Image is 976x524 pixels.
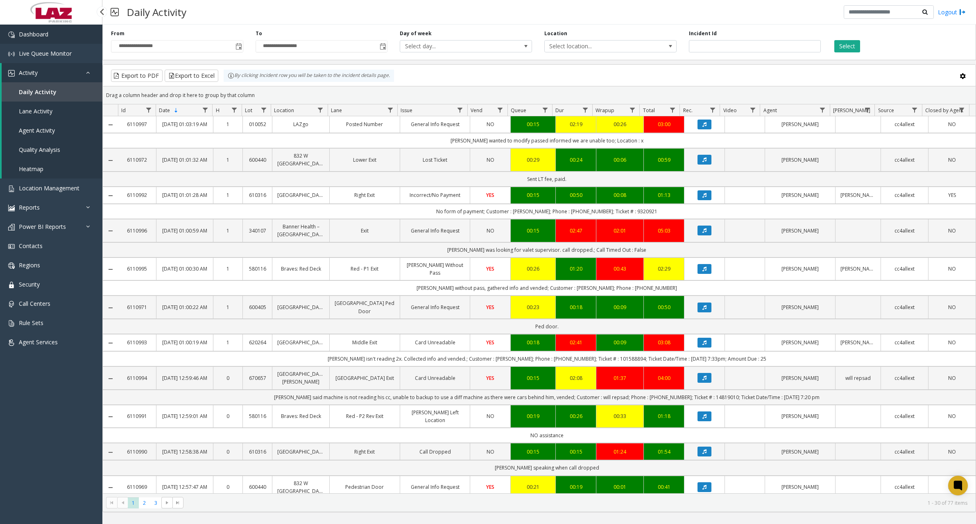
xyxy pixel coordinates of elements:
div: 02:08 [561,374,591,382]
a: 670657 [248,374,267,382]
span: NO [487,227,494,234]
a: Vend Filter Menu [495,104,506,115]
a: 02:47 [561,227,591,235]
span: YES [486,375,494,382]
a: [PERSON_NAME] [770,303,830,311]
div: 02:41 [561,339,591,346]
a: YES [475,303,505,311]
div: 00:08 [601,191,639,199]
a: 00:15 [516,227,550,235]
a: 1 [218,339,238,346]
a: [GEOGRAPHIC_DATA] [277,303,324,311]
a: 6110992 [123,191,151,199]
a: Collapse Details [103,305,118,311]
a: cc4allext [886,448,923,456]
img: 'icon' [8,243,15,250]
a: YES [475,191,505,199]
a: YES [475,374,505,382]
span: Contacts [19,242,43,250]
a: [PERSON_NAME] [840,339,875,346]
a: [GEOGRAPHIC_DATA] [277,191,324,199]
div: 00:09 [601,303,639,311]
a: 00:15 [516,374,550,382]
span: NO [948,265,956,272]
a: YES [475,339,505,346]
span: Select day... [400,41,505,52]
a: Collapse Details [103,192,118,199]
a: [DATE] 01:00:59 AM [161,227,208,235]
a: [PERSON_NAME] [770,227,830,235]
div: 01:37 [601,374,639,382]
span: YES [486,265,494,272]
a: Heatmap [2,159,102,178]
span: NO [948,227,956,234]
a: 580116 [248,265,267,273]
a: Lower Exit [335,156,395,164]
a: Wrapup Filter Menu [627,104,638,115]
a: [PERSON_NAME] [770,265,830,273]
img: 'icon' [8,70,15,77]
a: Source Filter Menu [909,104,920,115]
a: cc4allext [886,156,923,164]
a: LAZgo [277,120,324,128]
a: [PERSON_NAME] [770,374,830,382]
span: NO [487,121,494,128]
span: NO [487,448,494,455]
a: [DATE] 01:03:19 AM [161,120,208,128]
img: 'icon' [8,185,15,192]
a: 0 [218,374,238,382]
a: General Info Request [405,227,465,235]
a: YES [933,191,971,199]
a: 04:00 [649,374,679,382]
a: 620264 [248,339,267,346]
a: Collapse Details [103,266,118,273]
span: Security [19,280,40,288]
a: [DATE] 01:00:19 AM [161,339,208,346]
div: 00:06 [601,156,639,164]
a: 01:13 [649,191,679,199]
a: Parker Filter Menu [862,104,873,115]
a: 00:29 [516,156,550,164]
a: 6110972 [123,156,151,164]
a: 00:50 [649,303,679,311]
label: To [256,30,262,37]
button: Export to PDF [111,70,163,82]
img: 'icon' [8,205,15,211]
div: 01:24 [601,448,639,456]
a: Logout [938,8,966,16]
div: 02:01 [601,227,639,235]
a: 03:00 [649,120,679,128]
a: Location Filter Menu [315,104,326,115]
span: Lane Activity [19,107,52,115]
img: 'icon' [8,339,15,346]
a: 6110990 [123,448,151,456]
a: 01:20 [561,265,591,273]
a: 00:15 [516,191,550,199]
button: Export to Excel [165,70,218,82]
a: cc4allext [886,191,923,199]
td: [PERSON_NAME] wanted to modify passed informed we are unable too; Location : x [118,133,976,148]
span: NO [487,413,494,420]
a: 03:08 [649,339,679,346]
img: 'icon' [8,320,15,327]
a: Braves: Red Deck [277,265,324,273]
span: Agent Activity [19,126,55,134]
img: 'icon' [8,32,15,38]
div: 00:19 [516,412,550,420]
a: [PERSON_NAME] [770,339,830,346]
a: 00:24 [561,156,591,164]
a: YES [475,265,505,273]
a: 00:33 [601,412,639,420]
a: cc4allext [886,265,923,273]
a: Right Exit [335,191,395,199]
a: [DATE] 01:01:32 AM [161,156,208,164]
a: 600440 [248,156,267,164]
a: Card Unreadable [405,374,465,382]
td: [PERSON_NAME] said machine is not reading his cc, unable to backup to use a diff machine as there... [118,390,976,405]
